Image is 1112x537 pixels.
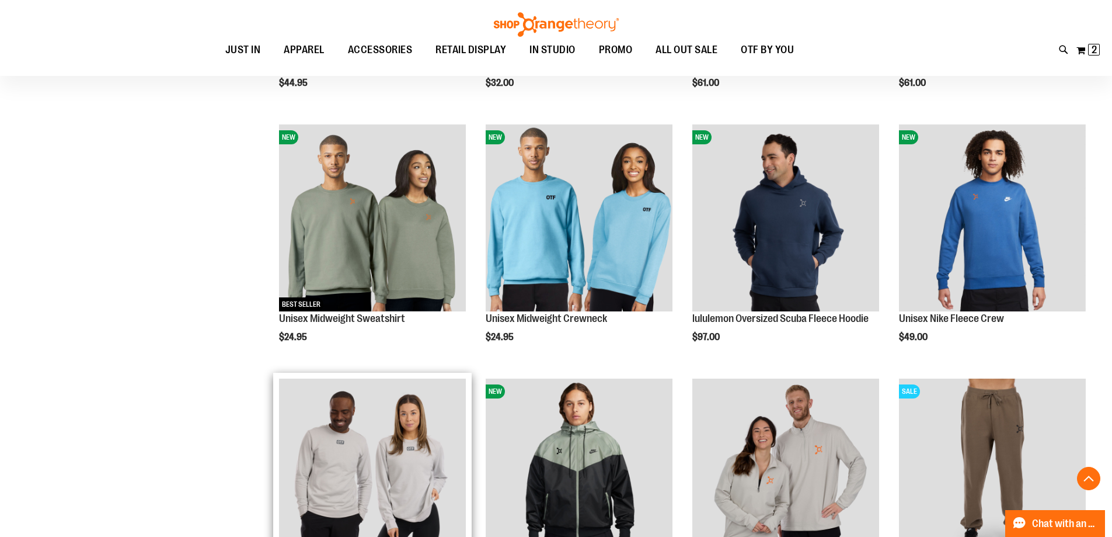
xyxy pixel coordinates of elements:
button: Chat with an Expert [1005,510,1106,537]
div: product [686,119,885,372]
span: $32.00 [486,78,515,88]
span: ACCESSORIES [348,37,413,63]
span: Chat with an Expert [1032,518,1098,529]
span: SALE [899,384,920,399]
span: NEW [279,130,298,144]
span: $24.95 [279,332,309,342]
span: $49.00 [899,332,929,342]
span: NEW [486,384,505,399]
span: NEW [692,130,712,144]
a: Unisex Midweight CrewneckNEW [486,124,672,313]
a: Unisex Nike Fleece Crew [899,313,1004,324]
span: 2 [1092,44,1097,56]
span: $61.00 [899,78,928,88]
span: BEST SELLER [279,297,323,311]
div: product [273,119,472,372]
div: product [480,119,678,372]
a: lululemon Oversized Scuba Fleece HoodieNEW [692,124,879,313]
img: Unisex Midweight Crewneck [486,124,672,311]
span: $44.95 [279,78,309,88]
div: product [893,119,1092,372]
span: $61.00 [692,78,721,88]
a: Unisex Nike Fleece CrewNEW [899,124,1086,313]
span: PROMO [599,37,633,63]
img: lululemon Oversized Scuba Fleece Hoodie [692,124,879,311]
span: OTF BY YOU [741,37,794,63]
a: Unisex Midweight Sweatshirt [279,313,405,324]
span: NEW [486,130,505,144]
a: lululemon Oversized Scuba Fleece Hoodie [692,313,869,324]
span: JUST IN [225,37,261,63]
img: Unisex Nike Fleece Crew [899,124,1086,311]
a: Unisex Midweight Crewneck [486,313,607,324]
img: Unisex Midweight Sweatshirt [279,124,466,311]
img: Shop Orangetheory [492,12,621,37]
span: $97.00 [692,332,721,342]
span: $24.95 [486,332,515,342]
span: APPAREL [284,37,325,63]
span: NEW [899,130,918,144]
span: RETAIL DISPLAY [435,37,506,63]
span: IN STUDIO [529,37,576,63]
span: ALL OUT SALE [656,37,717,63]
button: Back To Top [1077,467,1100,490]
a: Unisex Midweight SweatshirtNEWBEST SELLER [279,124,466,313]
